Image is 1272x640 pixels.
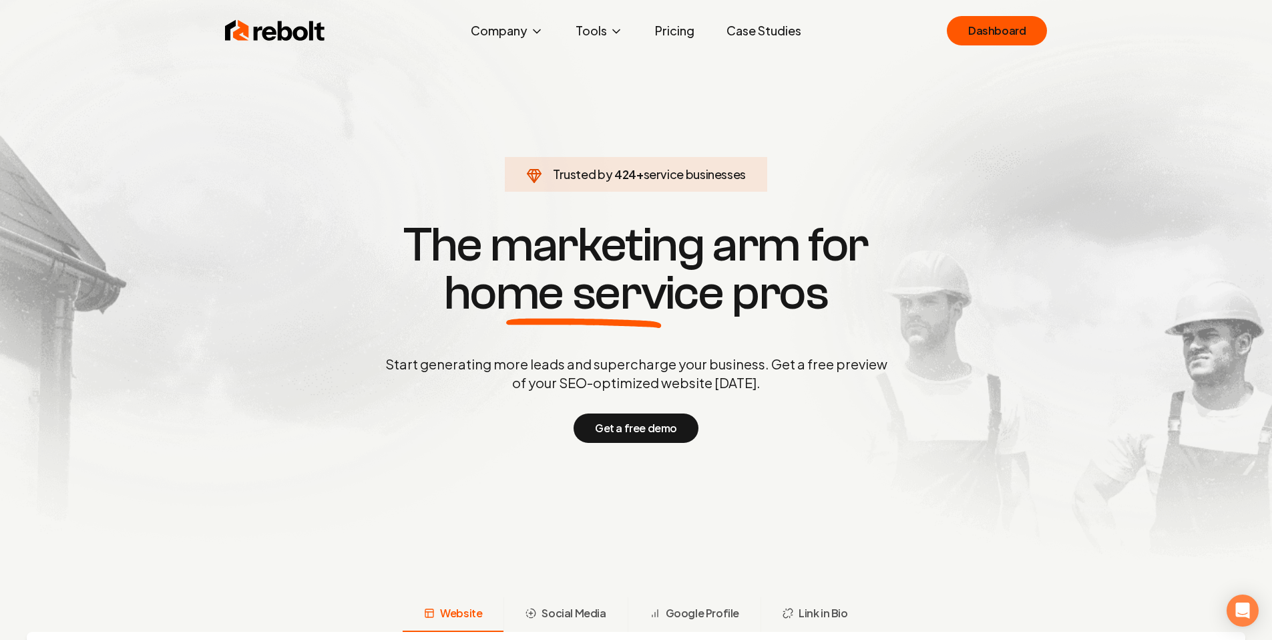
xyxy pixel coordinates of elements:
[574,414,698,443] button: Get a free demo
[460,17,554,44] button: Company
[644,166,747,182] span: service businesses
[761,597,869,632] button: Link in Bio
[614,165,636,184] span: 424
[383,355,890,392] p: Start generating more leads and supercharge your business. Get a free preview of your SEO-optimiz...
[1227,595,1259,627] div: Open Intercom Messenger
[440,605,482,621] span: Website
[403,597,503,632] button: Website
[444,269,724,317] span: home service
[716,17,812,44] a: Case Studies
[799,605,848,621] span: Link in Bio
[644,17,705,44] a: Pricing
[666,605,739,621] span: Google Profile
[947,16,1047,45] a: Dashboard
[636,166,644,182] span: +
[542,605,606,621] span: Social Media
[628,597,761,632] button: Google Profile
[553,166,612,182] span: Trusted by
[503,597,627,632] button: Social Media
[225,17,325,44] img: Rebolt Logo
[565,17,634,44] button: Tools
[316,221,957,317] h1: The marketing arm for pros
